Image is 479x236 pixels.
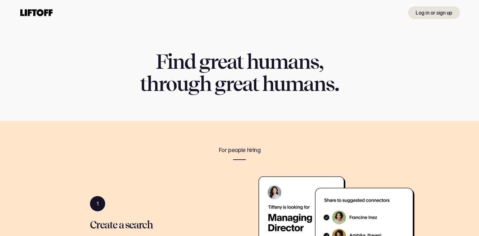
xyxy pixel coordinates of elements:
[97,200,99,207] p: 1
[416,9,452,16] p: Log in or sign up
[156,49,323,74] span: Find great humans,
[140,72,339,96] span: through great humans.
[408,6,460,19] a: Log in or sign up
[56,146,423,154] p: For people hiring
[90,219,229,231] h1: Create a search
